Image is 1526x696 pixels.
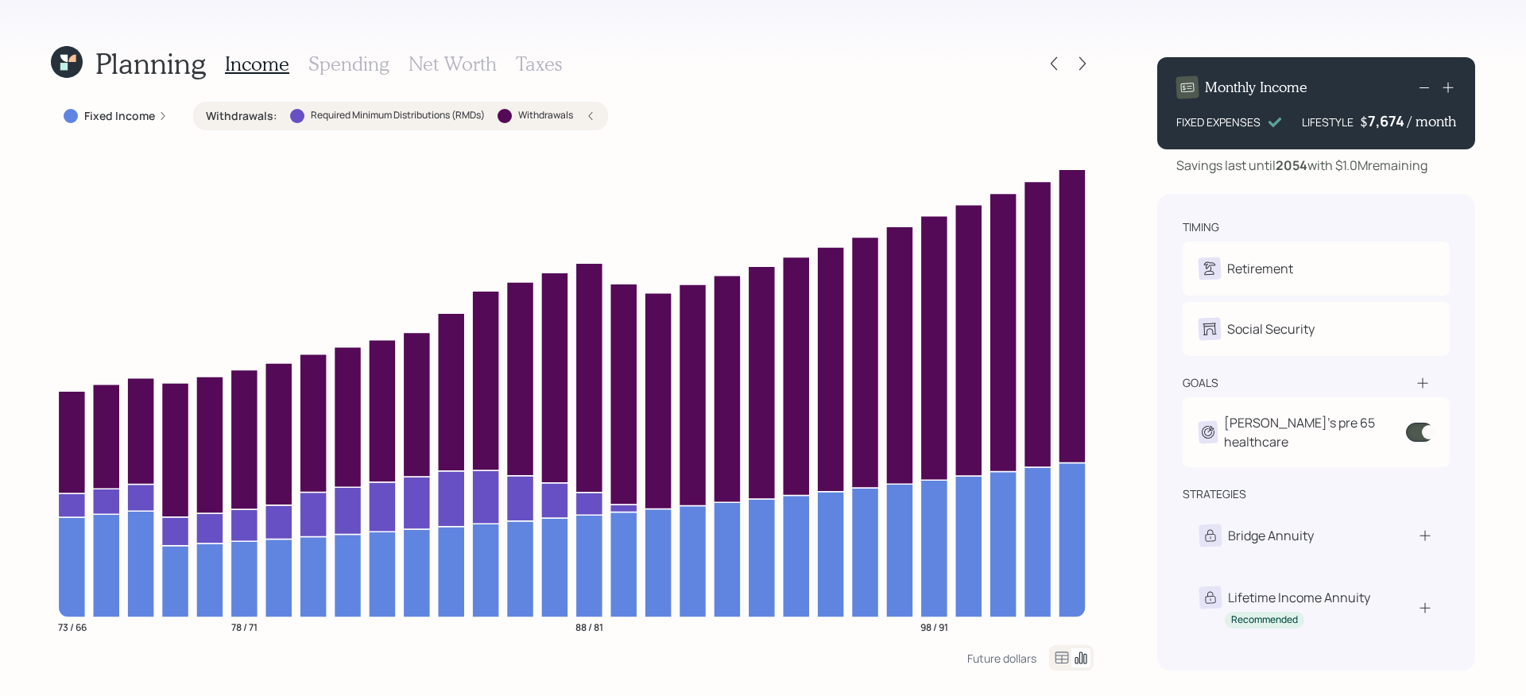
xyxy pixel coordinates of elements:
h3: Net Worth [409,52,497,75]
div: Retirement [1227,259,1293,278]
h4: $ [1360,113,1368,130]
h4: Monthly Income [1205,79,1307,96]
label: Withdrawals [518,109,573,122]
div: timing [1183,219,1219,235]
div: Savings last until with $1.0M remaining [1176,156,1427,175]
b: 2054 [1276,157,1307,174]
tspan: 88 / 81 [575,620,603,633]
tspan: 73 / 66 [58,620,87,633]
h3: Income [225,52,289,75]
div: Social Security [1227,319,1315,338]
div: strategies [1183,486,1246,502]
div: FIXED EXPENSES [1176,114,1261,130]
tspan: 78 / 71 [231,620,258,633]
h1: Planning [95,46,206,80]
div: Recommended [1231,613,1298,627]
div: Bridge Annuity [1228,526,1314,545]
div: LIFESTYLE [1302,114,1354,130]
h3: Spending [308,52,389,75]
div: Future dollars [967,651,1036,666]
div: goals [1183,375,1218,391]
div: 7,674 [1368,111,1408,130]
label: Required Minimum Distributions (RMDs) [311,109,485,122]
div: Lifetime Income Annuity [1228,588,1370,607]
label: Fixed Income [84,108,155,124]
label: Withdrawals : [206,108,277,124]
h4: / month [1408,113,1456,130]
h3: Taxes [516,52,562,75]
div: [PERSON_NAME]'s pre 65 healthcare [1224,413,1408,451]
tspan: 98 / 91 [920,620,948,633]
